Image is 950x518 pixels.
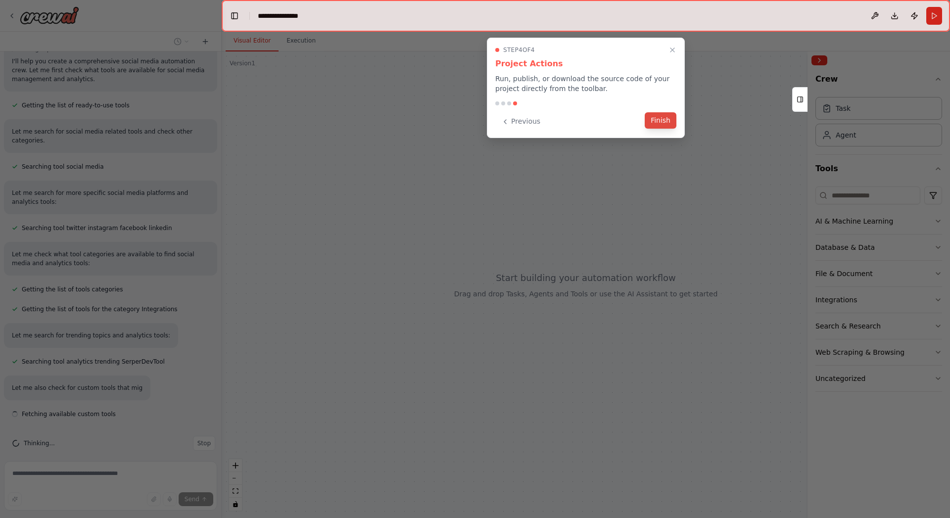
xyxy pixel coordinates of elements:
button: Close walkthrough [666,44,678,56]
p: Run, publish, or download the source code of your project directly from the toolbar. [495,74,676,94]
span: Step 4 of 4 [503,46,535,54]
button: Hide left sidebar [228,9,241,23]
button: Finish [645,112,676,129]
button: Previous [495,113,546,130]
h3: Project Actions [495,58,676,70]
